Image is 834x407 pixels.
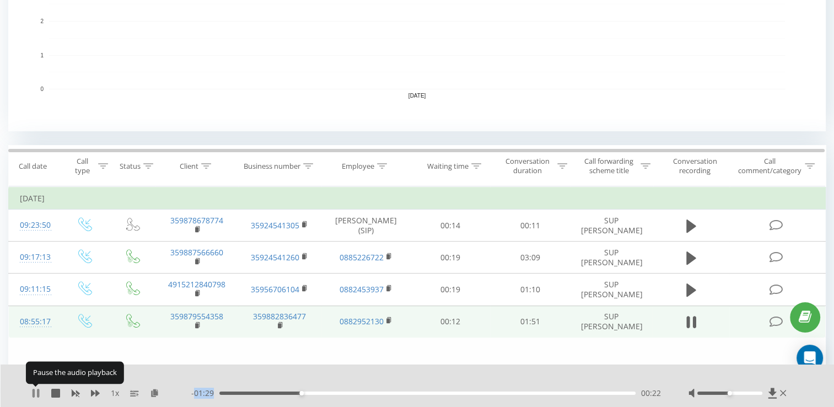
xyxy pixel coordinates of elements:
td: 00:19 [411,274,491,306]
a: 35956706104 [251,284,299,294]
td: [PERSON_NAME] (SIP) [321,210,411,242]
text: [DATE] [408,93,426,99]
div: Business number [244,162,300,171]
a: 0882453937 [340,284,384,294]
td: 00:19 [411,242,491,274]
td: SUP [PERSON_NAME] [570,306,653,338]
td: 00:14 [411,210,491,242]
a: 4915212840798 [168,279,225,290]
div: Waiting time [427,162,469,171]
div: Conversation duration [500,157,555,175]
div: Call forwarding scheme title [580,157,638,175]
text: 1 [40,52,44,58]
div: Call type [69,157,95,175]
td: SUP [PERSON_NAME] [570,274,653,306]
td: SUP [PERSON_NAME] [570,210,653,242]
a: 35924541260 [251,252,299,263]
text: 2 [40,18,44,24]
div: Pause the audio playback [26,362,124,384]
td: 00:11 [490,210,570,242]
div: Accessibility label [728,391,732,395]
td: SUP [PERSON_NAME] [570,242,653,274]
text: 0 [40,86,44,92]
a: 359878678774 [170,215,223,226]
a: 35924541305 [251,220,299,231]
div: Employee [342,162,374,171]
a: 0882952130 [340,316,384,326]
td: 00:12 [411,306,491,338]
span: 1 x [111,388,119,399]
span: - 01:29 [191,388,219,399]
div: Client [180,162,198,171]
div: 09:11:15 [20,279,49,300]
div: Call date [19,162,47,171]
a: 0885226722 [340,252,384,263]
td: 03:09 [490,242,570,274]
span: 00:22 [641,388,661,399]
div: Conversation recording [663,157,727,175]
td: 01:51 [490,306,570,338]
div: Accessibility label [299,391,304,395]
td: [DATE] [9,188,826,210]
a: 359882836477 [253,311,306,322]
div: Call comment/category [738,157,802,175]
div: 08:55:17 [20,311,49,333]
a: 359887566660 [170,247,223,258]
div: 09:17:13 [20,247,49,268]
a: 359879554358 [170,311,223,322]
div: 09:23:50 [20,215,49,236]
div: Open Intercom Messenger [797,345,823,371]
td: 01:10 [490,274,570,306]
div: Status [120,162,141,171]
